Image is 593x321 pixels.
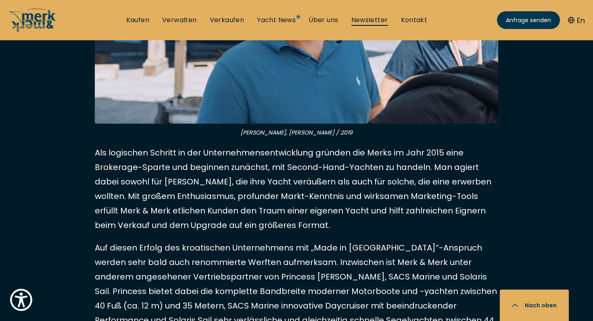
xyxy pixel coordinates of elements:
a: Newsletter [351,16,388,25]
em: [PERSON_NAME], [PERSON_NAME] / 2019 [240,128,353,137]
button: Show Accessibility Preferences [8,287,34,313]
button: Nach oben [500,290,569,321]
a: Kontakt [401,16,428,25]
a: Yacht News [257,16,296,25]
p: Als logischen Schritt in der Unternehmensentwicklung gründen die Merks im Jahr 2015 eine Brokerag... [95,145,498,232]
a: Über uns [309,16,338,25]
a: Verkaufen [210,16,244,25]
a: Verwalten [162,16,197,25]
button: En [568,15,585,26]
a: Anfrage senden [497,11,560,29]
a: Kaufen [126,16,149,25]
span: Anfrage senden [506,16,551,25]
